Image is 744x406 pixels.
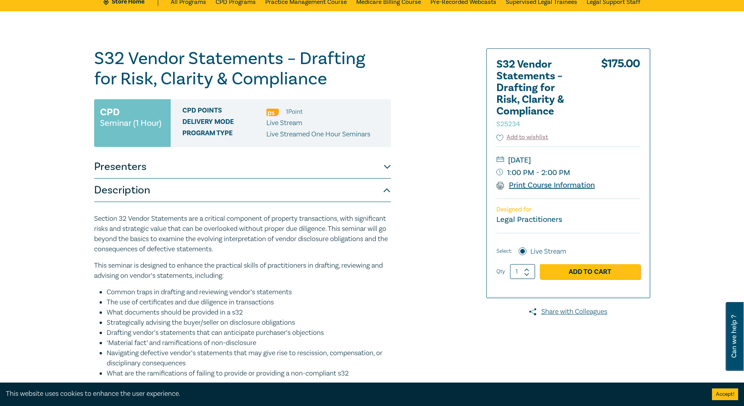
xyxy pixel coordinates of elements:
[496,59,582,129] h2: S32 Vendor Statements – Drafting for Risk, Clarity & Compliance
[496,133,548,142] button: Add to wishlist
[182,118,266,128] span: Delivery Mode
[107,318,391,328] li: Strategically advising the buyer/seller on disclosure obligations
[730,307,738,366] span: Can we help ?
[712,388,738,400] button: Accept cookies
[6,389,700,399] div: This website uses cookies to enhance the user experience.
[496,206,640,213] p: Designed for
[496,215,562,225] small: Legal Practitioners
[107,328,391,338] li: Drafting vendor’s statements that can anticipate purchaser’s objections
[100,105,120,119] h3: CPD
[94,48,391,89] h1: S32 Vendor Statements – Drafting for Risk, Clarity & Compliance
[266,129,370,140] p: Live Streamed One Hour Seminars
[496,120,520,129] small: S25234
[286,107,303,117] li: 1 Point
[100,119,161,127] small: Seminar (1 Hour)
[107,368,391,379] li: What are the ramifications of failing to provide or providing a non-compliant s32
[496,267,505,276] label: Qty
[107,308,391,318] li: What documents should be provided in a s32
[94,179,391,202] button: Description
[107,297,391,308] li: The use of certificates and due diligence in transactions
[94,155,391,179] button: Presenters
[107,287,391,297] li: Common traps in drafting and reviewing vendor’s statements
[601,59,640,133] div: $ 175.00
[540,264,640,279] a: Add to Cart
[486,307,650,317] a: Share with Colleagues
[530,247,566,257] label: Live Stream
[266,118,302,127] span: Live Stream
[107,348,391,368] li: Navigating defective vendor’s statements that may give rise to rescission, compensation, or disci...
[510,264,535,279] input: 1
[182,129,266,140] span: Program type
[94,261,391,281] p: This seminar is designed to enhance the practical skills of practitioners in drafting, reviewing ...
[182,107,266,117] span: CPD Points
[266,109,279,116] img: Professional Skills
[496,166,640,179] small: 1:00 PM - 2:00 PM
[94,214,391,254] p: Section 32 Vendor Statements are a critical component of property transactions, with significant ...
[496,180,595,190] a: Print Course Information
[496,247,512,256] span: Select:
[496,154,640,166] small: [DATE]
[107,338,391,348] li: ‘Material fact’ and ramifications of non-disclosure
